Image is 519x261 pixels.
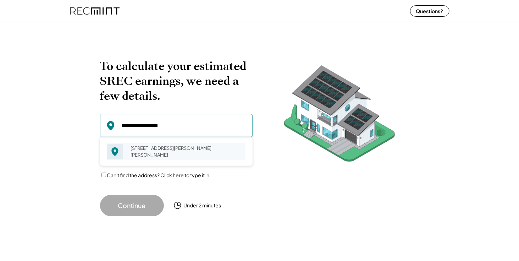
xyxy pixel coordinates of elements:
[410,5,449,17] button: Questions?
[100,59,253,103] h2: To calculate your estimated SREC earnings, we need a few details.
[184,202,221,209] div: Under 2 minutes
[100,195,164,216] button: Continue
[270,59,409,173] img: RecMintArtboard%207.png
[107,172,211,178] label: Can't find the address? Click here to type it in.
[70,1,120,20] img: recmint-logotype%403x%20%281%29.jpeg
[126,143,245,159] div: [STREET_ADDRESS][PERSON_NAME][PERSON_NAME]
